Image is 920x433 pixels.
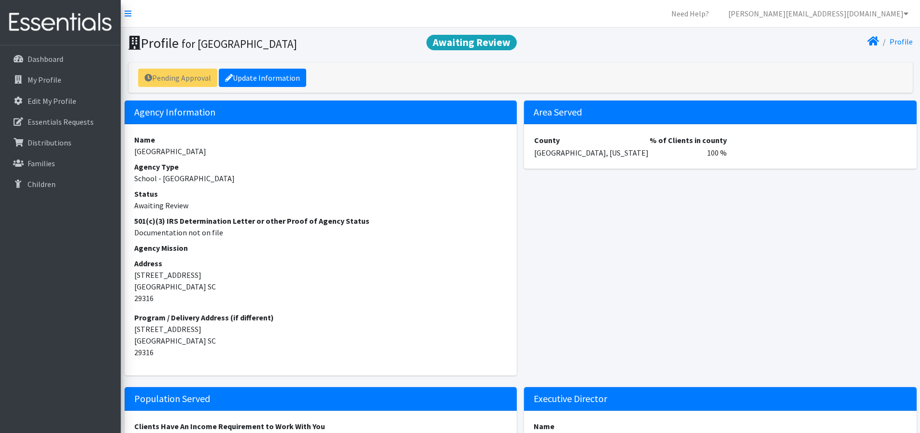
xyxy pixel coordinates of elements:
a: Children [4,174,117,194]
a: Essentials Requests [4,112,117,131]
dt: Name [534,420,907,432]
a: [PERSON_NAME][EMAIL_ADDRESS][DOMAIN_NAME] [721,4,916,23]
address: [STREET_ADDRESS] [GEOGRAPHIC_DATA] SC 29316 [134,258,508,304]
a: Distributions [4,133,117,152]
p: Edit My Profile [28,96,76,106]
a: Dashboard [4,49,117,69]
p: Children [28,179,56,189]
dt: Agency Type [134,161,508,173]
dt: Clients Have An Income Requirement to Work With You [134,420,508,432]
address: [STREET_ADDRESS] [GEOGRAPHIC_DATA] SC 29316 [134,312,508,358]
a: Update Information [219,69,306,87]
p: Distributions [28,138,71,147]
dt: Name [134,134,508,145]
dt: Agency Mission [134,242,508,254]
dt: Status [134,188,508,200]
h1: Profile [128,35,517,52]
p: Dashboard [28,54,63,64]
p: Essentials Requests [28,117,94,127]
h5: Population Served [125,387,517,411]
img: HumanEssentials [4,6,117,39]
p: My Profile [28,75,61,85]
p: Families [28,159,55,168]
a: Edit My Profile [4,91,117,111]
small: for [GEOGRAPHIC_DATA] [182,37,297,51]
h5: Area Served [524,101,917,124]
dd: [GEOGRAPHIC_DATA] [134,145,508,157]
dd: School - [GEOGRAPHIC_DATA] [134,173,508,184]
strong: Address [134,259,162,268]
th: % of Clients in county [649,134,727,146]
a: Families [4,154,117,173]
h5: Agency Information [125,101,517,124]
strong: Program / Delivery Address (if different) [134,313,274,322]
span: Awaiting Review [426,35,517,50]
dd: Awaiting Review [134,200,508,211]
a: Profile [890,37,913,46]
td: 100 % [649,146,727,159]
a: Need Help? [664,4,717,23]
a: My Profile [4,70,117,89]
td: [GEOGRAPHIC_DATA], [US_STATE] [534,146,649,159]
dd: Documentation not on file [134,227,508,238]
dt: 501(c)(3) IRS Determination Letter or other Proof of Agency Status [134,215,508,227]
th: County [534,134,649,146]
h5: Executive Director [524,387,917,411]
